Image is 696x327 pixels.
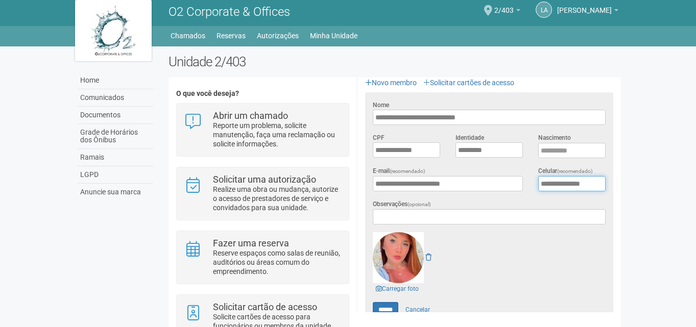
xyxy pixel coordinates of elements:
strong: Abrir um chamado [213,110,288,121]
img: GetFile [373,232,424,283]
a: Minha Unidade [310,29,357,43]
label: Nascimento [538,133,571,142]
a: Remover [425,253,431,261]
span: (recomendado) [390,168,425,174]
a: Anuncie sua marca [78,184,153,200]
a: [PERSON_NAME] [557,8,618,16]
strong: Fazer uma reserva [213,238,289,248]
a: Cancelar [400,302,436,317]
label: Celular [538,166,593,176]
span: O2 Corporate & Offices [169,5,290,19]
a: Documentos [78,107,153,124]
a: 2/403 [494,8,520,16]
span: (recomendado) [557,168,593,174]
a: LGPD [78,166,153,184]
label: Identidade [455,133,484,142]
p: Reserve espaços como salas de reunião, auditórios ou áreas comum do empreendimento. [213,248,341,276]
a: Fazer uma reserva Reserve espaços como salas de reunião, auditórios ou áreas comum do empreendime... [184,239,341,276]
label: Nome [373,100,389,110]
a: Reservas [217,29,246,43]
p: Reporte um problema, solicite manutenção, faça uma reclamação ou solicite informações. [213,121,341,148]
strong: Solicitar uma autorização [213,174,316,185]
p: Realize uma obra ou mudança, autorize o acesso de prestadores de serviço e convidados para sua un... [213,185,341,212]
a: Solicitar uma autorização Realize uma obra ou mudança, autorize o acesso de prestadores de serviç... [184,175,341,212]
a: Home [78,72,153,89]
a: Carregar foto [373,283,422,294]
a: Ramais [78,149,153,166]
label: E-mail [373,166,425,176]
a: LA [536,2,552,18]
label: Observações [373,199,431,209]
a: Abrir um chamado Reporte um problema, solicite manutenção, faça uma reclamação ou solicite inform... [184,111,341,148]
a: Solicitar cartões de acesso [423,79,514,87]
a: Autorizações [257,29,299,43]
label: CPF [373,133,385,142]
span: (opcional) [407,202,431,207]
a: Chamados [171,29,205,43]
h4: O que você deseja? [176,90,349,97]
h2: Unidade 2/403 [169,54,621,69]
strong: Solicitar cartão de acesso [213,301,317,312]
a: Grade de Horários dos Ônibus [78,124,153,149]
a: Novo membro [365,79,417,87]
a: Comunicados [78,89,153,107]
